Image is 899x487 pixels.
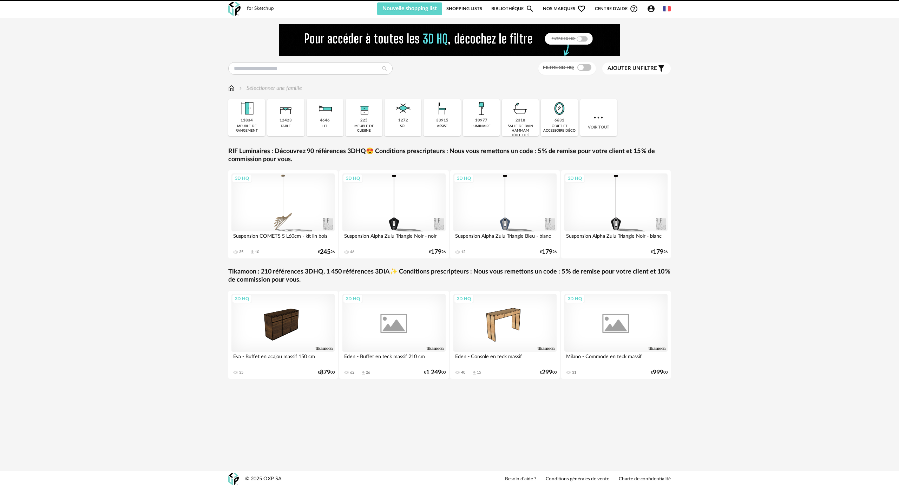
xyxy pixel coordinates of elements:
[555,118,564,123] div: 6631
[348,124,380,133] div: meuble de cuisine
[394,99,413,118] img: Sol.png
[450,291,560,379] a: 3D HQ Eden - Console en teck massif 40 Download icon 15 €29900
[360,118,368,123] div: 225
[320,250,330,255] span: 245
[565,294,585,303] div: 3D HQ
[377,2,442,15] button: Nouvelle shopping list
[239,250,243,255] div: 35
[546,476,609,482] a: Conditions générales de vente
[228,84,235,92] img: svg+xml;base64,PHN2ZyB3aWR0aD0iMTYiIGhlaWdodD0iMTciIHZpZXdCb3g9IjAgMCAxNiAxNyIgZmlsbD0ibm9uZSIgeG...
[446,2,482,15] a: Shopping Lists
[255,250,259,255] div: 10
[281,124,291,129] div: table
[342,231,446,245] div: Suspension Alpha Zulu Triangle Noir - noir
[436,118,448,123] div: 33915
[561,170,671,258] a: 3D HQ Suspension Alpha Zulu Triangle Noir - blanc €17926
[472,370,477,375] span: Download icon
[232,294,252,303] div: 3D HQ
[504,124,537,138] div: salle de bain hammam toilettes
[450,170,560,258] a: 3D HQ Suspension Alpha Zulu Triangle Bleu - blanc 12 €17926
[437,124,448,129] div: assise
[322,124,327,129] div: lit
[382,6,437,11] span: Nouvelle shopping list
[564,231,668,245] div: Suspension Alpha Zulu Triangle Noir - blanc
[647,5,658,13] span: Account Circle icon
[231,231,335,245] div: Suspension COMETS S L60cm - kit lin bois
[280,118,292,123] div: 12423
[247,6,274,12] div: for Sketchup
[595,5,638,13] span: Centre d'aideHelp Circle Outline icon
[318,250,335,255] div: € 26
[572,370,576,375] div: 31
[653,370,663,375] span: 999
[342,352,446,366] div: Eden - Buffet en teck massif 210 cm
[228,170,338,258] a: 3D HQ Suspension COMETS S L60cm - kit lin bois 35 Download icon 10 €24526
[343,294,363,303] div: 3D HQ
[339,291,449,379] a: 3D HQ Eden - Buffet en teck massif 210 cm 62 Download icon 26 €1 24900
[350,370,354,375] div: 62
[320,370,330,375] span: 879
[461,370,465,375] div: 40
[276,99,295,118] img: Table.png
[230,124,263,133] div: meuble de rangement
[343,174,363,183] div: 3D HQ
[361,370,366,375] span: Download icon
[564,352,668,366] div: Milano - Commode en teck massif
[561,291,671,379] a: 3D HQ Milano - Commode en teck massif 31 €99900
[461,250,465,255] div: 12
[339,170,449,258] a: 3D HQ Suspension Alpha Zulu Triangle Noir - noir 46 €17926
[241,118,253,123] div: 11834
[424,370,446,375] div: € 00
[245,476,282,482] div: © 2025 OXP SA
[580,99,617,136] div: Voir tout
[619,476,671,482] a: Charte de confidentialité
[231,352,335,366] div: Eva - Buffet en acajou massif 150 cm
[608,65,657,72] span: filtre
[318,370,335,375] div: € 00
[250,250,255,255] span: Download icon
[543,2,586,15] span: Nos marques
[602,62,671,74] button: Ajouter unfiltre Filter icon
[526,5,534,13] span: Magnify icon
[320,118,330,123] div: 4646
[663,5,671,13] img: fr
[433,99,452,118] img: Assise.png
[228,2,241,16] img: OXP
[228,473,239,485] img: OXP
[454,174,474,183] div: 3D HQ
[565,174,585,183] div: 3D HQ
[516,118,525,123] div: 2318
[398,118,408,123] div: 1272
[630,5,638,13] span: Help Circle Outline icon
[239,370,243,375] div: 35
[228,291,338,379] a: 3D HQ Eva - Buffet en acajou massif 150 cm 35 €87900
[400,124,406,129] div: sol
[238,84,243,92] img: svg+xml;base64,PHN2ZyB3aWR0aD0iMTYiIGhlaWdodD0iMTYiIHZpZXdCb3g9IjAgMCAxNiAxNiIgZmlsbD0ibm9uZSIgeG...
[477,370,481,375] div: 15
[608,66,641,71] span: Ajouter un
[238,84,302,92] div: Sélectionner une famille
[472,124,491,129] div: luminaire
[542,370,552,375] span: 299
[431,250,441,255] span: 179
[453,352,557,366] div: Eden - Console en teck massif
[355,99,374,118] img: Rangement.png
[647,5,655,13] span: Account Circle icon
[543,65,574,70] span: Filtre 3D HQ
[279,24,620,56] img: FILTRE%20HQ%20NEW_V1%20(4).gif
[350,250,354,255] div: 46
[653,250,663,255] span: 179
[505,476,536,482] a: Besoin d'aide ?
[237,99,256,118] img: Meuble%20de%20rangement.png
[543,124,576,133] div: objet et accessoire déco
[651,370,668,375] div: € 00
[475,118,487,123] div: 10977
[542,250,552,255] span: 179
[491,2,534,15] a: BibliothèqueMagnify icon
[366,370,370,375] div: 26
[511,99,530,118] img: Salle%20de%20bain.png
[453,231,557,245] div: Suspension Alpha Zulu Triangle Bleu - blanc
[429,250,446,255] div: € 26
[550,99,569,118] img: Miroir.png
[228,147,671,164] a: RIF Luminaires : Découvrez 90 références 3DHQ😍 Conditions prescripteurs : Nous vous remettons un ...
